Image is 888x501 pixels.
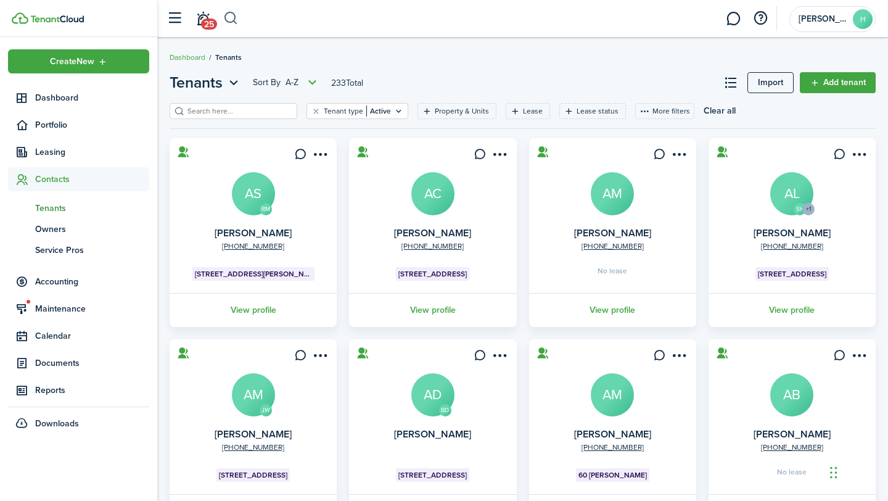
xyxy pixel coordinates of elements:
span: 60 [PERSON_NAME] [578,470,647,481]
span: A-Z [286,77,298,89]
a: AS [232,172,275,215]
button: Sort byA-Z [253,75,320,90]
button: Open resource center [750,8,771,29]
span: Dashboard [35,91,149,104]
a: [PHONE_NUMBER] [582,241,644,252]
a: [PHONE_NUMBER] [222,241,284,252]
button: Open sidebar [163,7,186,30]
a: AC [411,172,454,215]
span: Service Pros [35,244,149,257]
input: Search here... [184,106,293,117]
avatar-text: JW [260,404,272,416]
button: Open menu [170,72,242,94]
a: AM [591,373,634,416]
avatar-text: RM [260,203,272,215]
span: Leasing [35,146,149,159]
button: Open menu [490,349,509,366]
a: [PERSON_NAME] [574,427,651,441]
span: Accounting [35,275,149,288]
a: [PERSON_NAME] [215,427,292,441]
button: Search [223,8,239,29]
filter-tag: Open filter [417,103,496,119]
avatar-text: H [853,9,873,29]
span: Owners [35,223,149,236]
filter-tag-label: Tenant type [324,106,363,117]
a: [PHONE_NUMBER] [761,442,823,453]
span: Reports [35,384,149,397]
button: Clear filter [311,106,321,116]
a: AL [770,172,813,215]
a: Notifications [191,3,215,35]
a: [PERSON_NAME] [754,427,831,441]
button: Open menu [310,349,329,366]
span: Tenants [170,72,223,94]
iframe: Chat Widget [826,442,888,501]
span: 25 [201,19,217,30]
span: Tenants [35,202,149,215]
span: Documents [35,357,149,370]
span: Hannah [799,15,848,23]
a: [PERSON_NAME] [574,226,651,240]
avatar-text: SH [794,203,806,215]
a: AB [770,373,813,416]
span: Portfolio [35,118,149,131]
filter-tag: Open filter [559,103,626,119]
filter-tag: Open filter [306,103,408,119]
span: [STREET_ADDRESS] [398,470,467,481]
a: View profile [347,293,518,327]
button: Open menu [310,148,329,165]
span: [STREET_ADDRESS][PERSON_NAME] [195,268,312,279]
button: Open menu [490,148,509,165]
span: Calendar [35,329,149,342]
filter-tag-label: Property & Units [435,106,489,117]
a: AM [591,172,634,215]
span: Tenants [215,52,242,63]
a: Tenants [8,197,149,218]
filter-tag-label: Lease [523,106,543,117]
a: View profile [527,293,698,327]
a: [PHONE_NUMBER] [222,442,284,453]
img: TenantCloud [12,12,28,24]
filter-tag-label: Lease status [577,106,619,117]
a: Import [747,72,794,93]
button: Open menu [8,49,149,73]
a: [PHONE_NUMBER] [761,241,823,252]
span: [STREET_ADDRESS] [398,268,467,279]
a: Owners [8,218,149,239]
img: TenantCloud [30,15,84,23]
button: More filters [635,103,694,119]
div: Drag [830,454,837,491]
span: [STREET_ADDRESS] [219,470,287,481]
button: Open menu [669,349,689,366]
a: Dashboard [8,86,149,110]
header-page-total: 233 Total [331,77,363,89]
a: AM [232,373,275,416]
span: Downloads [35,417,79,430]
button: Tenants [170,72,242,94]
a: Messaging [721,3,745,35]
button: Open menu [253,75,320,90]
button: Open menu [849,349,868,366]
button: Open menu [669,148,689,165]
a: [PERSON_NAME] [215,226,292,240]
a: [PERSON_NAME] [394,427,471,441]
avatar-counter: +1 [802,203,815,215]
span: [STREET_ADDRESS] [758,268,826,279]
span: Contacts [35,173,149,186]
button: Clear all [704,103,736,119]
a: View profile [168,293,339,327]
a: [PHONE_NUMBER] [401,241,464,252]
a: [PERSON_NAME] [754,226,831,240]
span: No lease [777,468,807,476]
a: AD [411,373,454,416]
